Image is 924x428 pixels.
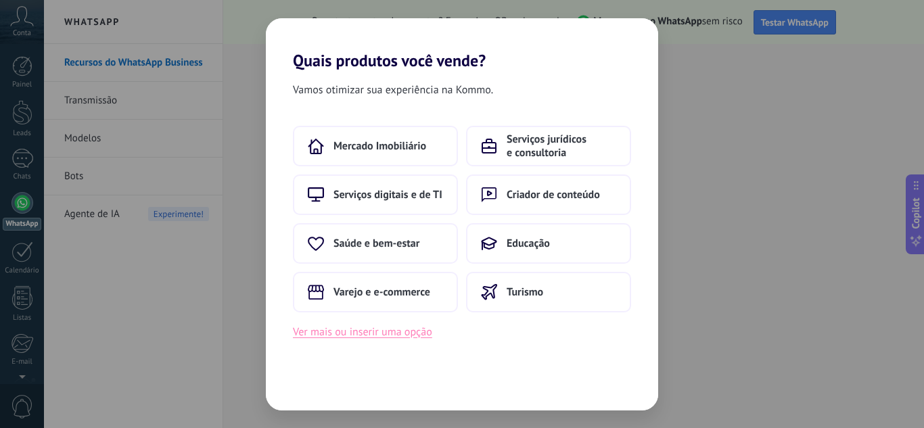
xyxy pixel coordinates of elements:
[507,285,543,299] span: Turismo
[507,237,550,250] span: Educação
[466,174,631,215] button: Criador de conteúdo
[293,126,458,166] button: Mercado Imobiliário
[293,272,458,312] button: Varejo e e-commerce
[333,237,419,250] span: Saúde e bem-estar
[293,223,458,264] button: Saúde e bem-estar
[266,18,658,70] h2: Quais produtos você vende?
[293,81,493,99] span: Vamos otimizar sua experiência na Kommo.
[293,174,458,215] button: Serviços digitais e de TI
[333,139,426,153] span: Mercado Imobiliário
[333,188,442,201] span: Serviços digitais e de TI
[466,223,631,264] button: Educação
[333,285,430,299] span: Varejo e e-commerce
[507,133,616,160] span: Serviços jurídicos e consultoria
[293,323,432,341] button: Ver mais ou inserir uma opção
[466,126,631,166] button: Serviços jurídicos e consultoria
[507,188,600,201] span: Criador de conteúdo
[466,272,631,312] button: Turismo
